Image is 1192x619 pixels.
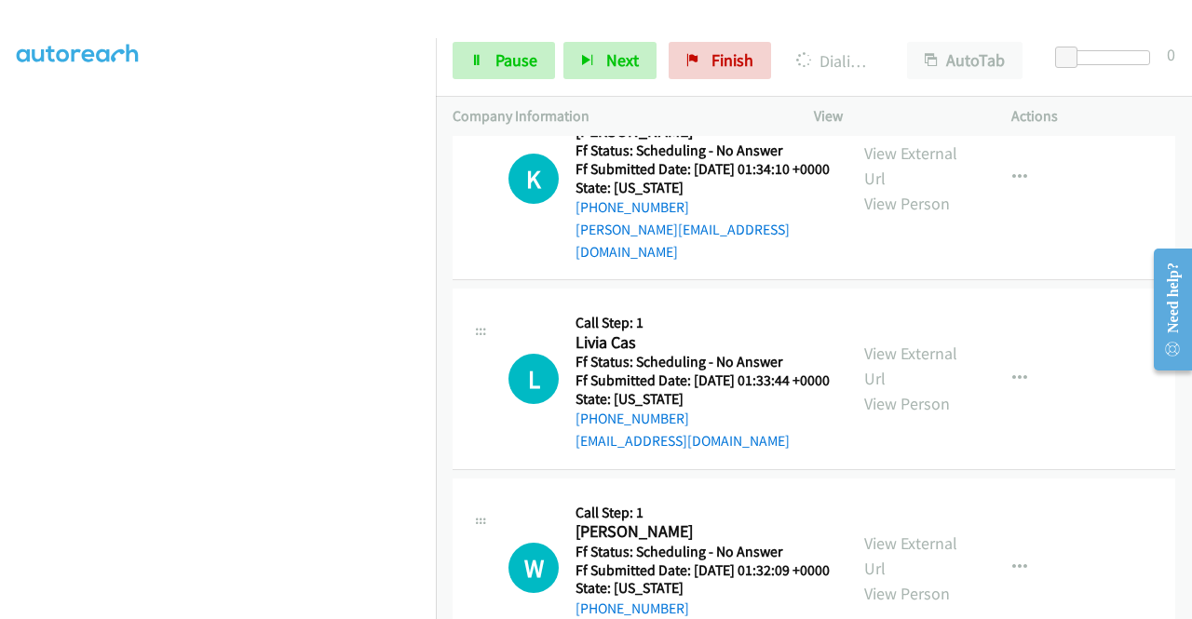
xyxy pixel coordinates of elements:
h5: State: [US_STATE] [576,390,830,409]
a: View Person [864,193,950,214]
button: Next [563,42,657,79]
h5: Ff Submitted Date: [DATE] 01:33:44 +0000 [576,371,830,390]
h2: Livia Cas [576,332,824,354]
a: [PHONE_NUMBER] [576,410,689,427]
h1: K [508,154,559,204]
div: The call is yet to be attempted [508,543,559,593]
div: Delay between calls (in seconds) [1064,50,1150,65]
a: View External Url [864,142,957,189]
h1: L [508,354,559,404]
span: Pause [495,49,537,71]
a: [PHONE_NUMBER] [576,198,689,216]
p: View [814,105,978,128]
h5: Ff Status: Scheduling - No Answer [576,543,830,561]
h2: [PERSON_NAME] [576,521,824,543]
h5: Ff Status: Scheduling - No Answer [576,141,831,160]
a: [PERSON_NAME][EMAIL_ADDRESS][DOMAIN_NAME] [576,221,790,261]
h5: State: [US_STATE] [576,579,830,598]
p: Dialing [PERSON_NAME] [796,48,874,74]
a: Finish [669,42,771,79]
p: Company Information [453,105,780,128]
a: View Person [864,393,950,414]
h5: Call Step: 1 [576,314,830,332]
a: View Person [864,583,950,604]
h5: Ff Status: Scheduling - No Answer [576,353,830,371]
h5: Call Step: 1 [576,504,830,522]
p: Actions [1011,105,1175,128]
span: Finish [711,49,753,71]
h5: State: [US_STATE] [576,179,831,197]
button: AutoTab [907,42,1023,79]
a: View External Url [864,343,957,389]
h1: W [508,543,559,593]
a: View External Url [864,532,957,579]
div: 0 [1167,42,1175,67]
a: [EMAIL_ADDRESS][DOMAIN_NAME] [576,432,790,450]
iframe: Resource Center [1139,235,1192,384]
a: [PHONE_NUMBER] [576,599,689,617]
span: Next [606,49,639,71]
div: The call is yet to be attempted [508,354,559,404]
h5: Ff Submitted Date: [DATE] 01:34:10 +0000 [576,160,831,179]
h5: Ff Submitted Date: [DATE] 01:32:09 +0000 [576,561,830,580]
a: Pause [453,42,555,79]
